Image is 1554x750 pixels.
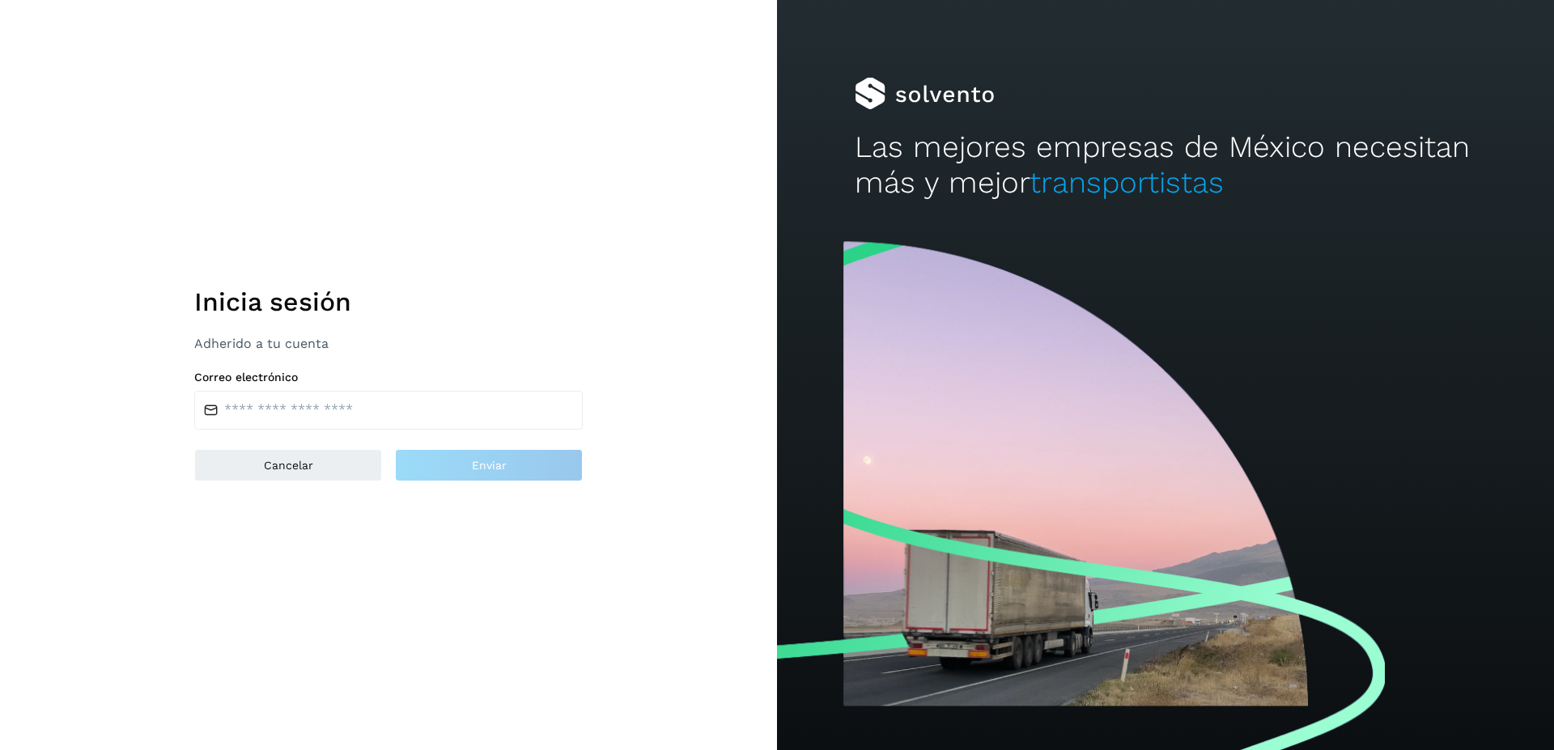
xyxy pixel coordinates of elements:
[395,449,583,481] button: Enviar
[855,129,1476,201] h2: Las mejores empresas de México necesitan más y mejor
[194,286,583,317] h1: Inicia sesión
[194,336,583,351] p: Adherido a tu cuenta
[264,460,313,471] span: Cancelar
[194,371,583,384] label: Correo electrónico
[194,449,382,481] button: Cancelar
[472,460,507,471] span: Enviar
[1030,165,1224,200] span: transportistas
